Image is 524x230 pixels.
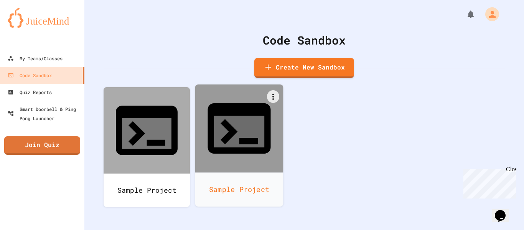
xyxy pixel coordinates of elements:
[460,166,516,199] iframe: chat widget
[195,172,283,207] div: Sample Project
[3,3,53,49] div: Chat with us now!Close
[492,199,516,222] iframe: chat widget
[452,8,477,21] div: My Notifications
[104,87,190,207] a: Sample Project
[8,71,52,80] div: Code Sandbox
[8,104,81,123] div: Smart Doorbell & Ping Pong Launcher
[254,58,354,78] a: Create New Sandbox
[195,84,283,207] a: Sample Project
[8,88,52,97] div: Quiz Reports
[104,31,505,49] div: Code Sandbox
[8,8,77,28] img: logo-orange.svg
[477,5,501,23] div: My Account
[104,174,190,207] div: Sample Project
[4,136,80,155] a: Join Quiz
[8,54,63,63] div: My Teams/Classes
